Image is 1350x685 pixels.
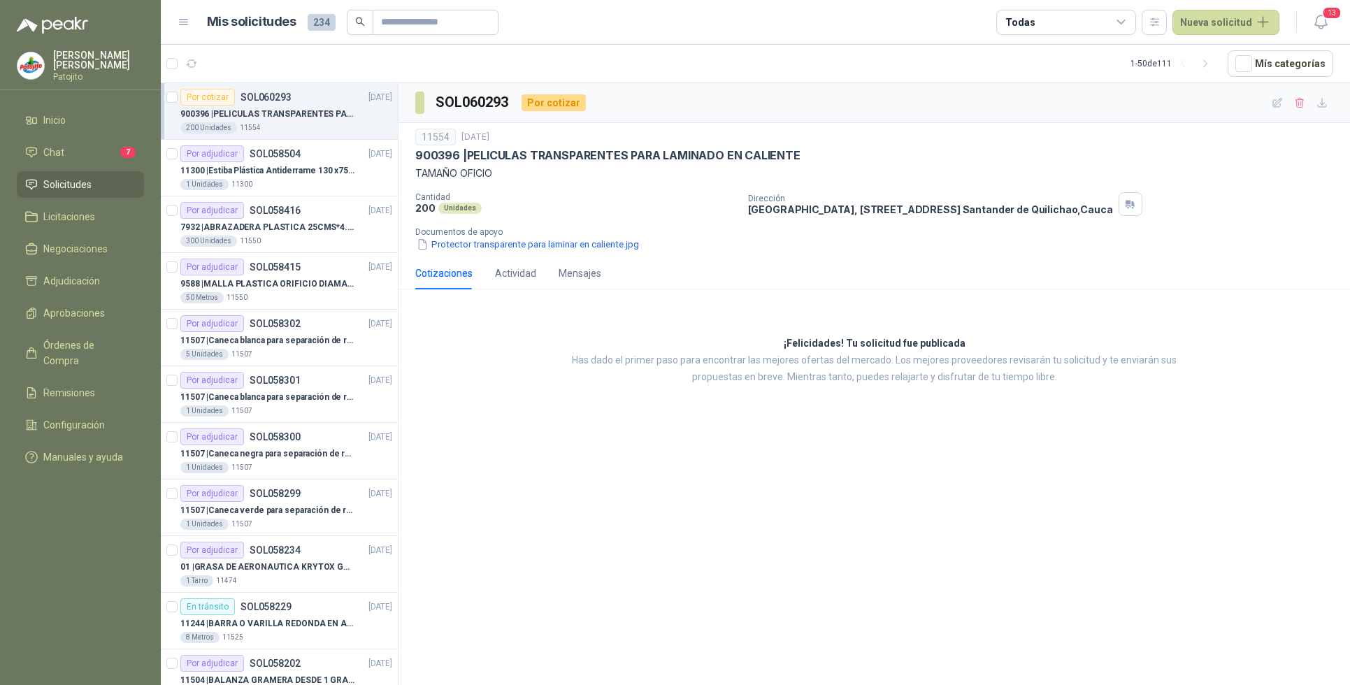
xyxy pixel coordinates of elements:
[415,266,473,281] div: Cotizaciones
[250,149,301,159] p: SOL058504
[240,92,292,102] p: SOL060293
[161,196,398,253] a: Por adjudicarSOL058416[DATE] 7932 |ABRAZADERA PLASTICA 25CMS*4.8MM NEGRA300 Unidades11550
[17,444,144,470] a: Manuales y ayuda
[180,519,229,530] div: 1 Unidades
[180,372,244,389] div: Por adjudicar
[355,17,365,27] span: search
[250,319,301,329] p: SOL058302
[180,405,229,417] div: 1 Unidades
[43,385,95,401] span: Remisiones
[748,194,1113,203] p: Dirección
[231,519,252,530] p: 11507
[415,166,1333,181] p: TAMAÑO OFICIO
[308,14,336,31] span: 234
[1322,6,1342,20] span: 13
[180,292,224,303] div: 50 Metros
[231,405,252,417] p: 11507
[216,575,237,586] p: 11474
[368,544,392,557] p: [DATE]
[415,192,737,202] p: Cantidad
[43,113,66,128] span: Inicio
[180,202,244,219] div: Por adjudicar
[415,237,640,252] button: Protector transparente para laminar en caliente.jpg
[17,412,144,438] a: Configuración
[17,203,144,230] a: Licitaciones
[180,179,229,190] div: 1 Unidades
[180,334,354,347] p: 11507 | Caneca blanca para separación de residuos 121 LT
[180,145,244,162] div: Por adjudicar
[53,50,144,70] p: [PERSON_NAME] [PERSON_NAME]
[161,536,398,593] a: Por adjudicarSOL058234[DATE] 01 |GRASA DE AERONAUTICA KRYTOX GPL 207 (SE ADJUNTA IMAGEN DE REFERE...
[415,129,456,145] div: 11554
[180,575,213,586] div: 1 Tarro
[250,262,301,272] p: SOL058415
[17,17,88,34] img: Logo peakr
[43,273,100,289] span: Adjudicación
[180,349,229,360] div: 5 Unidades
[161,423,398,480] a: Por adjudicarSOL058300[DATE] 11507 |Caneca negra para separación de residuo 55 LT1 Unidades11507
[180,632,220,643] div: 8 Metros
[120,147,136,158] span: 7
[231,349,252,360] p: 11507
[415,148,800,163] p: 900396 | PELICULAS TRANSPARENTES PARA LAMINADO EN CALIENTE
[17,332,144,374] a: Órdenes de Compra
[368,147,392,161] p: [DATE]
[161,366,398,423] a: Por adjudicarSOL058301[DATE] 11507 |Caneca blanca para separación de residuos 10 LT1 Unidades11507
[368,431,392,444] p: [DATE]
[43,305,105,321] span: Aprobaciones
[180,259,244,275] div: Por adjudicar
[240,236,261,247] p: 11550
[250,206,301,215] p: SOL058416
[180,485,244,502] div: Por adjudicar
[748,203,1113,215] p: [GEOGRAPHIC_DATA], [STREET_ADDRESS] Santander de Quilichao , Cauca
[1005,15,1035,30] div: Todas
[180,447,354,461] p: 11507 | Caneca negra para separación de residuo 55 LT
[250,545,301,555] p: SOL058234
[368,657,392,670] p: [DATE]
[368,91,392,104] p: [DATE]
[43,209,95,224] span: Licitaciones
[43,177,92,192] span: Solicitudes
[250,432,301,442] p: SOL058300
[180,462,229,473] div: 1 Unidades
[17,171,144,198] a: Solicitudes
[161,480,398,536] a: Por adjudicarSOL058299[DATE] 11507 |Caneca verde para separación de residuo 55 LT1 Unidades11507
[180,391,354,404] p: 11507 | Caneca blanca para separación de residuos 10 LT
[522,94,586,111] div: Por cotizar
[17,300,144,326] a: Aprobaciones
[231,179,252,190] p: 11300
[250,489,301,498] p: SOL058299
[222,632,243,643] p: 11525
[17,52,44,79] img: Company Logo
[207,12,296,32] h1: Mis solicitudes
[415,202,436,214] p: 200
[368,487,392,500] p: [DATE]
[368,317,392,331] p: [DATE]
[180,655,244,672] div: Por adjudicar
[495,266,536,281] div: Actividad
[436,92,510,113] h3: SOL060293
[180,122,237,134] div: 200 Unidades
[180,504,354,517] p: 11507 | Caneca verde para separación de residuo 55 LT
[240,602,292,612] p: SOL058229
[231,462,252,473] p: 11507
[161,140,398,196] a: Por adjudicarSOL058504[DATE] 11300 |Estiba Plástica Antiderrame 130 x75 CM - Capacidad 180-200 Li...
[161,253,398,310] a: Por adjudicarSOL058415[DATE] 9588 |MALLA PLASTICA ORIFICIO DIAMANTE 3MM50 Metros11550
[180,598,235,615] div: En tránsito
[368,204,392,217] p: [DATE]
[227,292,247,303] p: 11550
[250,658,301,668] p: SOL058202
[53,73,144,81] p: Patojito
[180,89,235,106] div: Por cotizar
[461,131,489,144] p: [DATE]
[43,338,131,368] span: Órdenes de Compra
[784,336,965,352] h3: ¡Felicidades! Tu solicitud fue publicada
[43,449,123,465] span: Manuales y ayuda
[415,227,1344,237] p: Documentos de apoyo
[240,122,261,134] p: 11554
[43,417,105,433] span: Configuración
[559,266,601,281] div: Mensajes
[161,310,398,366] a: Por adjudicarSOL058302[DATE] 11507 |Caneca blanca para separación de residuos 121 LT5 Unidades11507
[1228,50,1333,77] button: Mís categorías
[43,241,108,257] span: Negociaciones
